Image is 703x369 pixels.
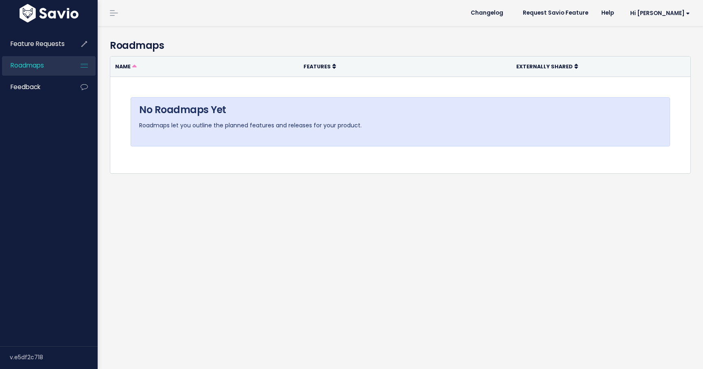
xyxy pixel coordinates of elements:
[303,62,336,70] a: Features
[115,63,131,70] span: Name
[115,62,137,70] a: Name
[2,78,68,96] a: Feedback
[110,38,691,53] h4: Roadmaps
[2,56,68,75] a: Roadmaps
[2,35,68,53] a: Feature Requests
[10,347,98,368] div: v.e5df2c718
[516,62,578,70] a: Externally Shared
[303,63,331,70] span: Features
[11,61,44,70] span: Roadmaps
[11,83,40,91] span: Feedback
[471,10,503,16] span: Changelog
[630,10,690,16] span: Hi [PERSON_NAME]
[17,4,81,22] img: logo-white.9d6f32f41409.svg
[11,39,65,48] span: Feature Requests
[131,97,670,146] div: Roadmaps let you outline the planned features and releases for your product.
[595,7,620,19] a: Help
[516,7,595,19] a: Request Savio Feature
[139,103,662,117] h4: No Roadmaps Yet
[516,63,573,70] span: Externally Shared
[620,7,696,20] a: Hi [PERSON_NAME]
